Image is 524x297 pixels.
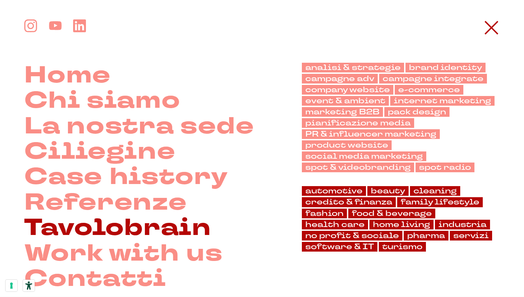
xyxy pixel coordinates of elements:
a: family lifestyle [397,197,483,207]
a: internet marketing [390,96,495,106]
a: marketing B2B [302,107,383,117]
a: analisi & strategie [302,63,404,72]
a: Ciliegine [24,139,175,164]
a: event & ambient [302,96,389,106]
a: e-commerce [395,85,463,95]
a: campagne integrate [379,74,487,84]
img: tab_domain_overview_orange.svg [29,40,35,46]
a: Chi siamo [24,88,180,113]
img: tab_keywords_by_traffic_grey.svg [72,40,77,46]
a: Contatti [24,266,166,291]
div: Dominio [37,41,53,45]
a: spot & videobranding [302,163,414,172]
a: turismo [379,242,426,252]
a: La nostra sede [24,114,254,139]
a: software & IT [302,242,377,252]
a: Tavolobrain [24,215,211,241]
div: [PERSON_NAME]: [DOMAIN_NAME] [18,18,99,24]
a: pack design [384,107,449,117]
img: website_grey.svg [11,18,17,24]
a: Work with us [24,241,222,266]
a: Case history [24,164,228,190]
a: social media marketing [302,151,426,161]
a: automotive [302,186,366,196]
a: health care [302,220,368,229]
a: PR & influencer marketing [302,129,440,139]
a: Home [24,63,111,88]
a: fashion [302,209,347,218]
a: campagne adv [302,74,378,84]
button: Strumenti di accessibilità [23,280,35,291]
a: brand identity [405,63,486,72]
a: pharma [404,231,448,241]
a: spot radio [416,163,474,172]
a: food & beverage [348,209,435,218]
a: no profit & sociale [302,231,402,241]
a: credito & finanza [302,197,396,207]
a: company website [302,85,393,95]
a: product website [302,140,392,150]
a: servizi [450,231,492,241]
a: Referenze [24,190,187,215]
div: Keyword (traffico) [79,41,113,45]
a: industria [435,220,490,229]
a: pianificazione media [302,118,414,128]
img: logo_orange.svg [11,11,17,17]
div: v 4.0.25 [19,11,34,17]
a: home living [369,220,434,229]
a: beauty [367,186,409,196]
button: Le tue preferenze relative al consenso per le tecnologie di tracciamento [6,280,17,291]
a: cleaning [410,186,460,196]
